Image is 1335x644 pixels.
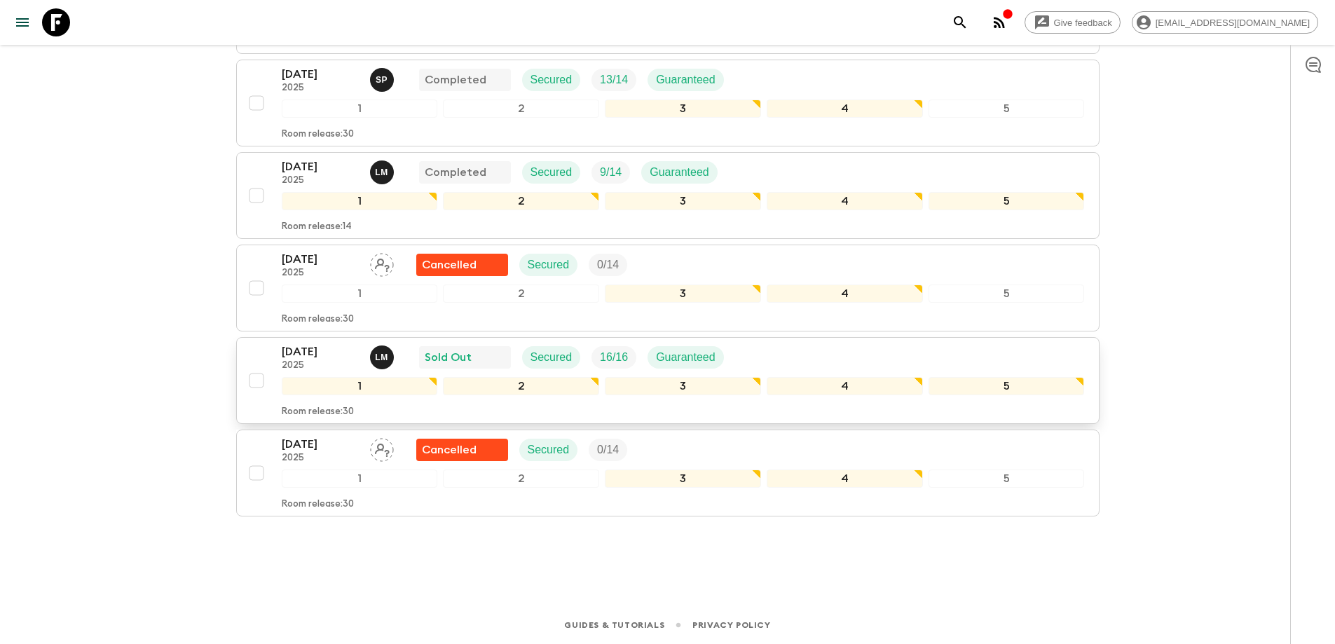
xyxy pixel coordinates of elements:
[236,60,1100,146] button: [DATE]2025Sophie PruidzeCompletedSecuredTrip FillGuaranteed12345Room release:30
[425,164,486,181] p: Completed
[370,345,397,369] button: LM
[528,256,570,273] p: Secured
[443,100,599,118] div: 2
[282,175,359,186] p: 2025
[422,441,477,458] p: Cancelled
[375,352,388,363] p: L M
[370,165,397,176] span: Luka Mamniashvili
[929,100,1085,118] div: 5
[282,360,359,371] p: 2025
[591,69,636,91] div: Trip Fill
[656,71,716,88] p: Guaranteed
[282,221,352,233] p: Room release: 14
[236,152,1100,239] button: [DATE]2025Luka MamniashviliCompletedSecuredTrip FillGuaranteed12345Room release:14
[929,470,1085,488] div: 5
[929,377,1085,395] div: 5
[767,470,923,488] div: 4
[600,349,628,366] p: 16 / 16
[767,192,923,210] div: 4
[282,406,354,418] p: Room release: 30
[591,161,630,184] div: Trip Fill
[589,254,627,276] div: Trip Fill
[522,346,581,369] div: Secured
[1046,18,1120,28] span: Give feedback
[656,349,716,366] p: Guaranteed
[519,254,578,276] div: Secured
[282,251,359,268] p: [DATE]
[605,192,761,210] div: 3
[236,245,1100,331] button: [DATE]2025Assign pack leaderFlash Pack cancellationSecuredTrip Fill12345Room release:30
[282,314,354,325] p: Room release: 30
[236,430,1100,516] button: [DATE]2025Assign pack leaderFlash Pack cancellationSecuredTrip Fill12345Room release:30
[282,129,354,140] p: Room release: 30
[605,470,761,488] div: 3
[767,377,923,395] div: 4
[370,350,397,361] span: Luka Mamniashvili
[522,161,581,184] div: Secured
[767,285,923,303] div: 4
[528,441,570,458] p: Secured
[530,71,573,88] p: Secured
[282,377,438,395] div: 1
[929,285,1085,303] div: 5
[282,192,438,210] div: 1
[443,192,599,210] div: 2
[425,349,472,366] p: Sold Out
[1025,11,1121,34] a: Give feedback
[589,439,627,461] div: Trip Fill
[370,442,394,453] span: Assign pack leader
[597,256,619,273] p: 0 / 14
[370,72,397,83] span: Sophie Pruidze
[692,617,770,633] a: Privacy Policy
[282,268,359,279] p: 2025
[282,499,354,510] p: Room release: 30
[605,285,761,303] div: 3
[443,377,599,395] div: 2
[282,453,359,464] p: 2025
[605,377,761,395] div: 3
[8,8,36,36] button: menu
[370,257,394,268] span: Assign pack leader
[282,158,359,175] p: [DATE]
[236,337,1100,424] button: [DATE]2025Luka MamniashviliSold OutSecuredTrip FillGuaranteed12345Room release:30
[282,66,359,83] p: [DATE]
[591,346,636,369] div: Trip Fill
[443,285,599,303] div: 2
[522,69,581,91] div: Secured
[650,164,709,181] p: Guaranteed
[443,470,599,488] div: 2
[282,343,359,360] p: [DATE]
[425,71,486,88] p: Completed
[1132,11,1318,34] div: [EMAIL_ADDRESS][DOMAIN_NAME]
[530,349,573,366] p: Secured
[282,436,359,453] p: [DATE]
[600,164,622,181] p: 9 / 14
[929,192,1085,210] div: 5
[946,8,974,36] button: search adventures
[530,164,573,181] p: Secured
[1148,18,1317,28] span: [EMAIL_ADDRESS][DOMAIN_NAME]
[767,100,923,118] div: 4
[282,100,438,118] div: 1
[416,439,508,461] div: Flash Pack cancellation
[605,100,761,118] div: 3
[519,439,578,461] div: Secured
[597,441,619,458] p: 0 / 14
[282,285,438,303] div: 1
[416,254,508,276] div: Flash Pack cancellation
[282,83,359,94] p: 2025
[564,617,664,633] a: Guides & Tutorials
[422,256,477,273] p: Cancelled
[282,470,438,488] div: 1
[600,71,628,88] p: 13 / 14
